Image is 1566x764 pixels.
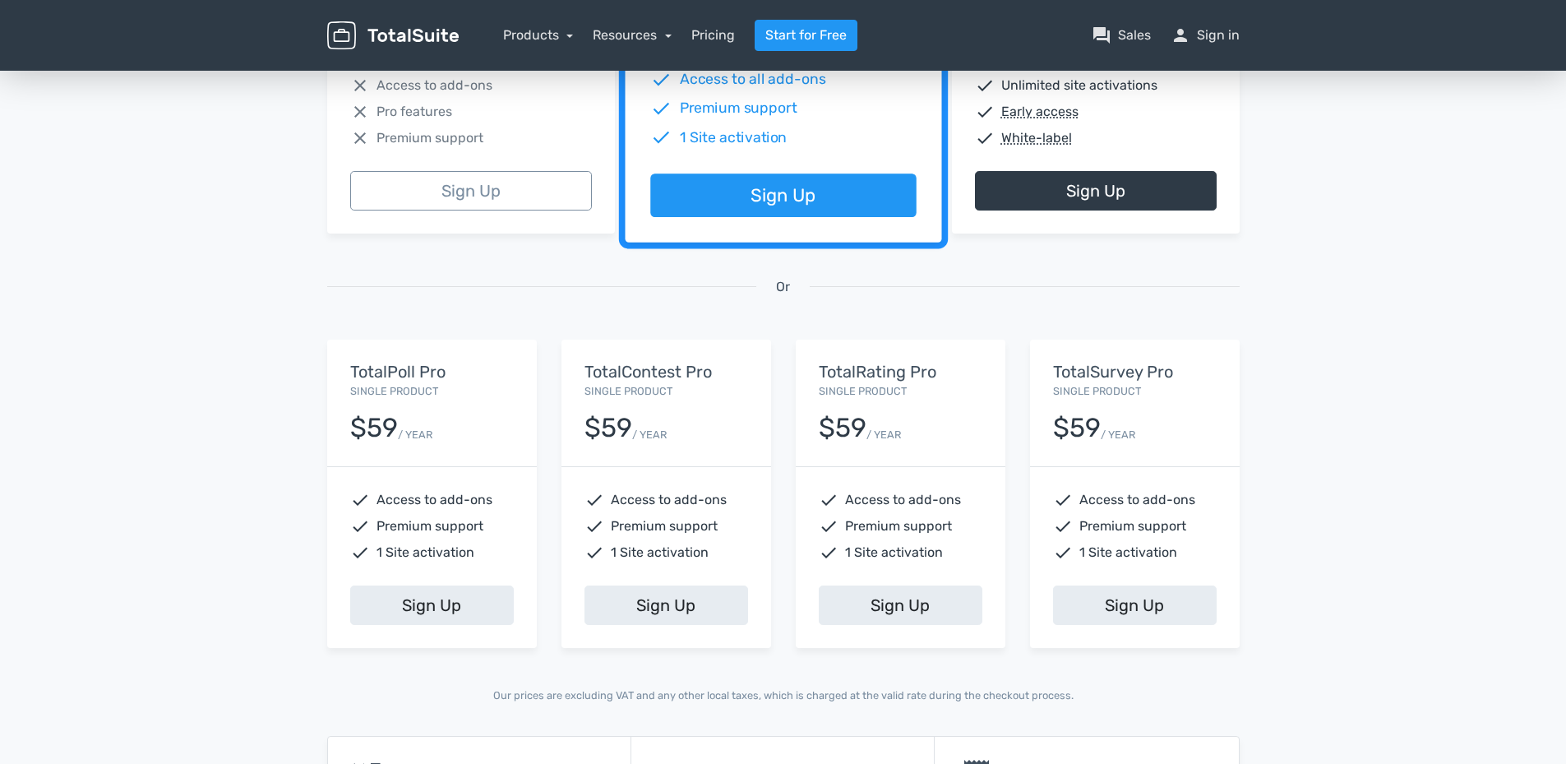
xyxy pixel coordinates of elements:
span: check [819,490,838,510]
div: $59 [350,414,398,442]
span: 1 Site activation [845,543,943,563]
small: / YEAR [866,427,901,442]
span: check [1053,490,1073,510]
a: Sign Up [350,586,514,625]
span: check [584,516,604,536]
a: Sign Up [350,171,592,211]
a: question_answerSales [1092,25,1151,45]
div: $59 [584,414,632,442]
span: check [819,516,838,536]
span: close [350,128,370,148]
span: check [650,98,672,119]
span: Or [776,277,790,297]
img: TotalSuite for WordPress [327,21,459,50]
span: Unlimited site activations [1001,76,1157,95]
span: Access to add-ons [376,490,492,510]
span: close [350,102,370,122]
span: Access to add-ons [845,490,961,510]
div: $59 [1053,414,1101,442]
small: Single Product [584,385,672,397]
small: / YEAR [632,427,667,442]
h5: TotalContest Pro [584,363,748,381]
small: / YEAR [1101,427,1135,442]
span: Access to add-ons [611,490,727,510]
span: 1 Site activation [376,543,474,563]
span: Premium support [376,128,483,148]
span: Premium support [611,516,718,536]
span: Pro features [376,102,452,122]
span: 1 Site activation [679,127,787,148]
span: 1 Site activation [1079,543,1177,563]
a: Sign Up [650,174,916,218]
h5: TotalSurvey Pro [1053,363,1217,381]
span: check [650,69,672,90]
abbr: White-label [1001,128,1072,148]
span: person [1171,25,1190,45]
span: check [975,102,995,122]
a: Products [503,27,574,43]
span: check [350,490,370,510]
span: Premium support [376,516,483,536]
h5: TotalPoll Pro [350,363,514,381]
span: check [584,543,604,563]
span: Premium support [1079,516,1186,536]
small: / YEAR [398,427,432,442]
a: Sign Up [975,171,1217,211]
span: check [1053,543,1073,563]
a: Sign Up [584,586,748,625]
span: check [975,76,995,95]
a: Resources [593,27,672,43]
span: check [975,128,995,148]
span: Premium support [845,516,952,536]
span: check [350,516,370,536]
span: check [650,127,672,148]
span: check [350,543,370,563]
small: Single Product [1053,385,1141,397]
a: Sign Up [819,586,982,625]
span: Access to add-ons [376,76,492,95]
small: Single Product [350,385,438,397]
span: close [350,76,370,95]
a: Start for Free [755,20,857,51]
p: Our prices are excluding VAT and any other local taxes, which is charged at the valid rate during... [327,688,1240,703]
span: check [1053,516,1073,536]
small: Single Product [819,385,907,397]
span: 1 Site activation [611,543,709,563]
span: Access to add-ons [1079,490,1195,510]
h5: TotalRating Pro [819,363,982,381]
span: Premium support [679,98,797,119]
span: Access to all add-ons [679,69,825,90]
a: Pricing [691,25,735,45]
abbr: Early access [1001,102,1079,122]
span: question_answer [1092,25,1111,45]
span: check [584,490,604,510]
a: personSign in [1171,25,1240,45]
div: $59 [819,414,866,442]
a: Sign Up [1053,586,1217,625]
span: check [819,543,838,563]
